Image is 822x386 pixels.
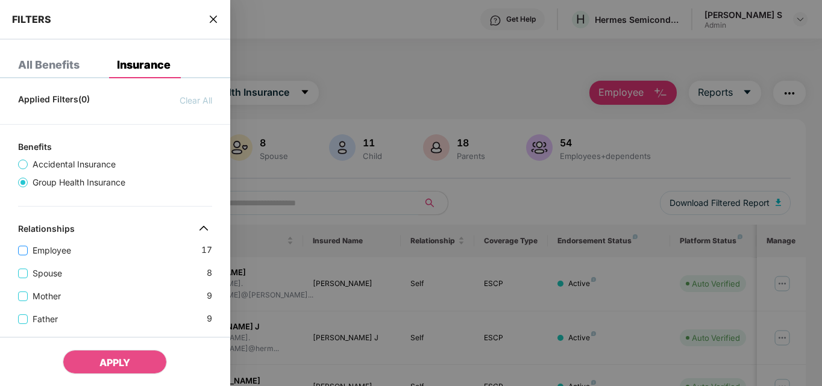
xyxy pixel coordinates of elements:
span: FILTERS [12,13,51,25]
span: Spouse [28,267,67,280]
span: Applied Filters(0) [18,94,90,107]
span: Employee [28,244,76,257]
span: close [209,13,218,25]
div: All Benefits [18,59,80,71]
span: Clear All [180,94,212,107]
span: Father [28,313,63,326]
span: 9 [207,312,212,326]
span: Accidental Insurance [28,158,121,171]
span: 11 [201,335,212,349]
span: Mother [28,290,66,303]
span: 8 [207,266,212,280]
span: 17 [201,243,212,257]
span: 9 [207,289,212,303]
span: APPLY [99,356,130,369]
img: svg+xml;base64,PHN2ZyB4bWxucz0iaHR0cDovL3d3dy53My5vcmcvMjAwMC9zdmciIHdpZHRoPSIzMiIgaGVpZ2h0PSIzMi... [194,219,213,238]
div: Relationships [18,223,75,238]
span: Group Health Insurance [28,176,130,189]
button: APPLY [63,350,167,374]
div: Insurance [117,59,171,71]
span: Child [28,335,57,349]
